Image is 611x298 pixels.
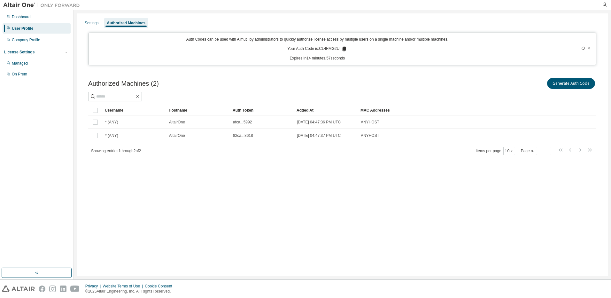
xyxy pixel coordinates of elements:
[169,133,185,138] span: AltairOne
[233,105,291,115] div: Auth Token
[12,26,33,31] div: User Profile
[505,148,514,153] button: 10
[85,289,176,294] p: © 2025 Altair Engineering, Inc. All Rights Reserved.
[70,286,80,292] img: youtube.svg
[12,72,27,77] div: On Prem
[60,286,66,292] img: linkedin.svg
[49,286,56,292] img: instagram.svg
[3,2,83,8] img: Altair One
[91,149,141,153] span: Showing entries 1 through 2 of 2
[297,105,355,115] div: Added At
[360,105,529,115] div: MAC Addresses
[297,120,341,125] span: [DATE] 04:47:36 PM UTC
[297,133,341,138] span: [DATE] 04:47:37 PM UTC
[169,105,228,115] div: Hostname
[521,147,551,155] span: Page n.
[233,120,252,125] span: afca...5992
[105,133,118,138] span: * (ANY)
[361,133,379,138] span: ANYHOST
[107,20,145,26] div: Authorized Machines
[547,78,595,89] button: Generate Auth Code
[93,56,542,61] p: Expires in 14 minutes, 57 seconds
[105,120,118,125] span: * (ANY)
[39,286,45,292] img: facebook.svg
[361,120,379,125] span: ANYHOST
[476,147,515,155] span: Items per page
[145,284,176,289] div: Cookie Consent
[287,46,347,52] p: Your Auth Code is: CL4FMG2U
[2,286,35,292] img: altair_logo.svg
[169,120,185,125] span: AltairOne
[12,37,40,43] div: Company Profile
[85,284,103,289] div: Privacy
[233,133,253,138] span: 82ca...8618
[4,50,35,55] div: License Settings
[105,105,164,115] div: Username
[12,61,28,66] div: Managed
[12,14,31,20] div: Dashboard
[85,20,98,26] div: Settings
[88,80,159,87] span: Authorized Machines (2)
[103,284,145,289] div: Website Terms of Use
[93,37,542,42] p: Auth Codes can be used with Almutil by administrators to quickly authorize license access by mult...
